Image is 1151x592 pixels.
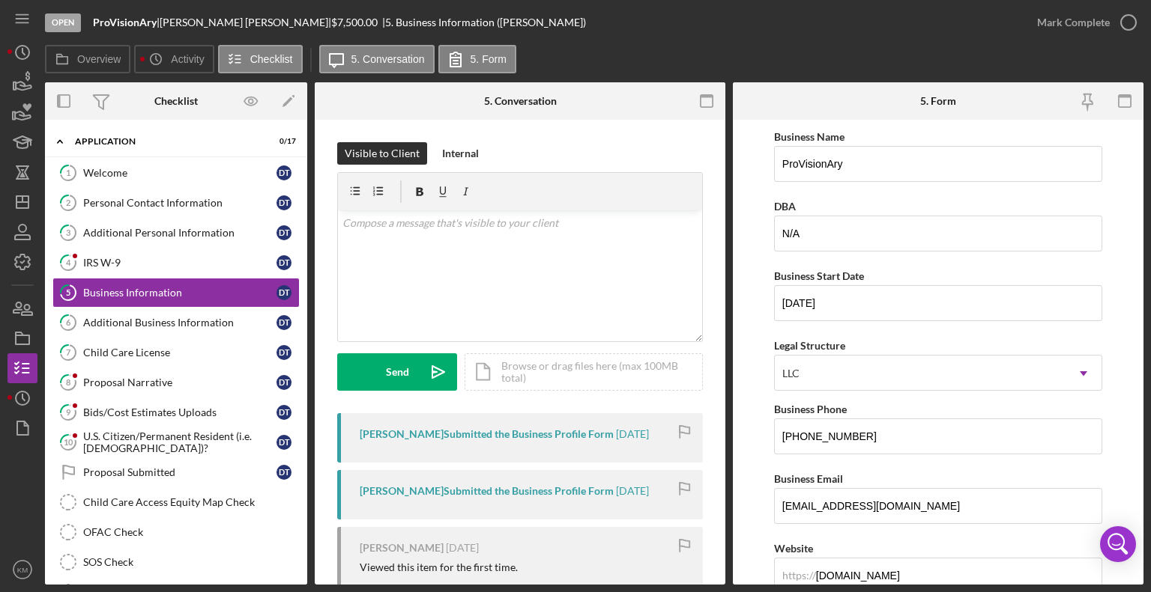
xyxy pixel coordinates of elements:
[438,45,516,73] button: 5. Form
[93,16,157,28] b: ProVisionAry
[782,367,800,379] div: LLC
[319,45,435,73] button: 5. Conversation
[93,16,160,28] div: |
[218,45,303,73] button: Checklist
[66,168,70,177] tspan: 1
[277,285,291,300] div: D T
[83,376,277,388] div: Proposal Narrative
[171,53,204,65] label: Activity
[52,427,300,457] a: 10U.S. Citizen/Permanent Resident (i.e. [DEMOGRAPHIC_DATA])?DT
[277,195,291,210] div: D T
[45,45,130,73] button: Overview
[1037,7,1110,37] div: Mark Complete
[774,200,796,213] label: DBA
[83,556,299,568] div: SOS Check
[774,403,847,415] label: Business Phone
[160,16,331,28] div: [PERSON_NAME] [PERSON_NAME] |
[52,248,300,278] a: 4IRS W-9DT
[360,428,614,440] div: [PERSON_NAME] Submitted the Business Profile Form
[83,197,277,209] div: Personal Contact Information
[774,472,843,485] label: Business Email
[83,466,277,478] div: Proposal Submitted
[360,561,518,573] div: Viewed this item for the first time.
[1022,7,1144,37] button: Mark Complete
[277,165,291,180] div: D T
[52,188,300,218] a: 2Personal Contact InformationDT
[277,315,291,330] div: D T
[484,95,557,107] div: 5. Conversation
[66,377,70,387] tspan: 8
[66,228,70,237] tspan: 3
[66,257,71,267] tspan: 4
[774,542,813,555] label: Website
[83,430,277,454] div: U.S. Citizen/Permanent Resident (i.e. [DEMOGRAPHIC_DATA])?
[83,167,277,179] div: Welcome
[382,16,586,28] div: | 5. Business Information ([PERSON_NAME])
[277,225,291,240] div: D T
[386,353,409,391] div: Send
[616,428,649,440] time: 2025-07-17 03:51
[269,137,296,146] div: 0 / 17
[83,526,299,538] div: OFAC Check
[83,406,277,418] div: Bids/Cost Estimates Uploads
[52,517,300,547] a: OFAC Check
[920,95,956,107] div: 5. Form
[83,257,277,269] div: IRS W-9
[134,45,214,73] button: Activity
[66,407,71,417] tspan: 9
[774,269,864,282] label: Business Start Date
[52,338,300,367] a: 7Child Care LicenseDT
[52,218,300,248] a: 3Additional Personal InformationDT
[277,405,291,420] div: D T
[66,198,70,207] tspan: 2
[7,555,37,585] button: KM
[52,457,300,487] a: Proposal SubmittedDT
[154,95,198,107] div: Checklist
[75,137,259,146] div: Application
[17,566,28,574] text: KM
[66,287,70,297] tspan: 5
[52,547,300,577] a: SOS Check
[52,367,300,397] a: 8Proposal NarrativeDT
[360,485,614,497] div: [PERSON_NAME] Submitted the Business Profile Form
[277,375,291,390] div: D T
[77,53,121,65] label: Overview
[345,142,420,165] div: Visible to Client
[52,158,300,188] a: 1WelcomeDT
[66,347,71,357] tspan: 7
[52,278,300,308] a: 5Business InformationDT
[64,437,73,447] tspan: 10
[442,142,479,165] div: Internal
[83,287,277,299] div: Business Information
[52,308,300,338] a: 6Additional Business InformationDT
[435,142,486,165] button: Internal
[331,16,382,28] div: $7,500.00
[471,53,507,65] label: 5. Form
[351,53,425,65] label: 5. Conversation
[277,435,291,450] div: D T
[83,347,277,358] div: Child Care License
[277,345,291,360] div: D T
[83,227,277,239] div: Additional Personal Information
[774,130,845,143] label: Business Name
[1100,526,1136,562] div: Open Intercom Messenger
[782,570,816,582] div: https://
[337,353,457,391] button: Send
[277,465,291,480] div: D T
[52,487,300,517] a: Child Care Access Equity Map Check
[52,397,300,427] a: 9Bids/Cost Estimates UploadsDT
[45,13,81,32] div: Open
[250,53,293,65] label: Checklist
[66,317,71,327] tspan: 6
[616,485,649,497] time: 2025-07-17 03:39
[360,542,444,554] div: [PERSON_NAME]
[446,542,479,554] time: 2025-07-17 03:13
[337,142,427,165] button: Visible to Client
[277,255,291,270] div: D T
[83,317,277,329] div: Additional Business Information
[83,496,299,508] div: Child Care Access Equity Map Check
